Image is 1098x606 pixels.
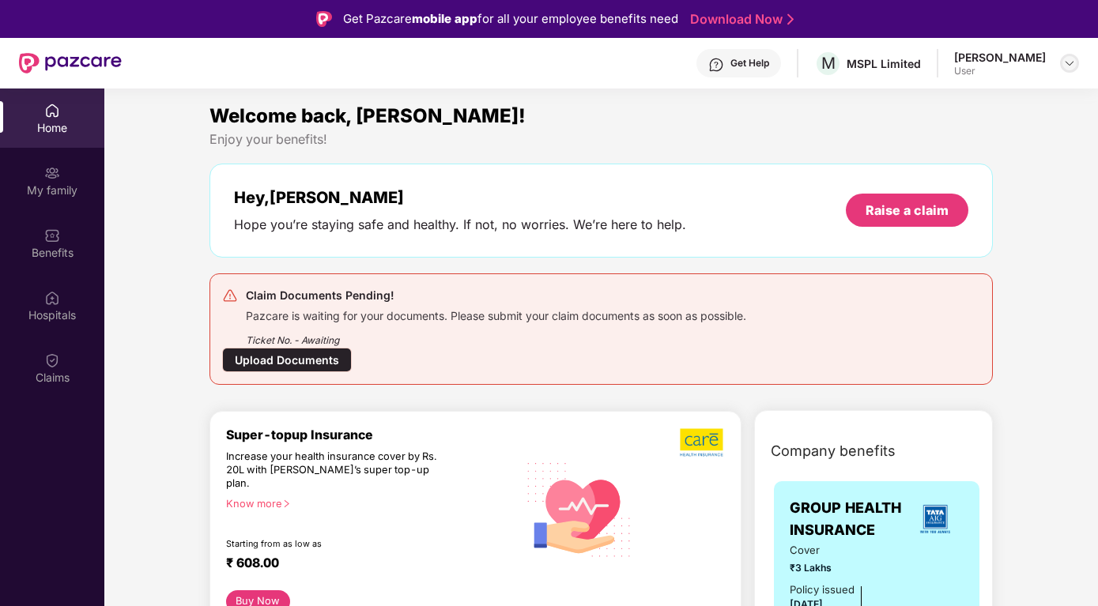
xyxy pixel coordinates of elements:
[44,228,60,243] img: svg+xml;base64,PHN2ZyBpZD0iQmVuZWZpdHMiIHhtbG5zPSJodHRwOi8vd3d3LnczLm9yZy8yMDAwL3N2ZyIgd2lkdGg9Ij...
[821,54,836,73] span: M
[44,165,60,181] img: svg+xml;base64,PHN2ZyB3aWR0aD0iMjAiIGhlaWdodD0iMjAiIHZpZXdCb3g9IjAgMCAyMCAyMCIgZmlsbD0ibm9uZSIgeG...
[209,104,526,127] span: Welcome back, [PERSON_NAME]!
[1063,57,1076,70] img: svg+xml;base64,PHN2ZyBpZD0iRHJvcGRvd24tMzJ4MzIiIHhtbG5zPSJodHRwOi8vd3d3LnczLm9yZy8yMDAwL3N2ZyIgd2...
[690,11,789,28] a: Download Now
[282,499,291,508] span: right
[790,582,855,598] div: Policy issued
[44,290,60,306] img: svg+xml;base64,PHN2ZyBpZD0iSG9zcGl0YWxzIiB4bWxucz0iaHR0cDovL3d3dy53My5vcmcvMjAwMC9zdmciIHdpZHRoPS...
[914,498,957,540] img: insurerLogo
[771,440,896,462] span: Company benefits
[730,57,769,70] div: Get Help
[234,188,686,207] div: Hey, [PERSON_NAME]
[226,450,449,490] div: Increase your health insurance cover by Rs. 20L with [PERSON_NAME]’s super top-up plan.
[708,57,724,73] img: svg+xml;base64,PHN2ZyBpZD0iSGVscC0zMngzMiIgeG1sbnM9Imh0dHA6Ly93d3cudzMub3JnLzIwMDAvc3ZnIiB3aWR0aD...
[412,11,477,26] strong: mobile app
[44,352,60,368] img: svg+xml;base64,PHN2ZyBpZD0iQ2xhaW0iIHhtbG5zPSJodHRwOi8vd3d3LnczLm9yZy8yMDAwL3N2ZyIgd2lkdGg9IjIwIi...
[222,288,238,303] img: svg+xml;base64,PHN2ZyB4bWxucz0iaHR0cDovL3d3dy53My5vcmcvMjAwMC9zdmciIHdpZHRoPSIyNCIgaGVpZ2h0PSIyNC...
[847,56,921,71] div: MSPL Limited
[226,538,450,549] div: Starting from as low as
[866,201,949,219] div: Raise a claim
[246,305,746,323] div: Pazcare is waiting for your documents. Please submit your claim documents as soon as possible.
[209,131,994,148] div: Enjoy your benefits!
[246,286,746,305] div: Claim Documents Pending!
[226,497,507,508] div: Know more
[790,560,869,575] span: ₹3 Lakhs
[790,497,906,542] span: GROUP HEALTH INSURANCE
[44,103,60,119] img: svg+xml;base64,PHN2ZyBpZD0iSG9tZSIgeG1sbnM9Imh0dHA6Ly93d3cudzMub3JnLzIwMDAvc3ZnIiB3aWR0aD0iMjAiIG...
[517,446,642,573] img: svg+xml;base64,PHN2ZyB4bWxucz0iaHR0cDovL3d3dy53My5vcmcvMjAwMC9zdmciIHhtbG5zOnhsaW5rPSJodHRwOi8vd3...
[790,542,869,559] span: Cover
[787,11,794,28] img: Stroke
[226,427,517,442] div: Super-topup Insurance
[954,65,1046,77] div: User
[680,427,725,457] img: b5dec4f62d2307b9de63beb79f102df3.png
[246,323,746,348] div: Ticket No. - Awaiting
[226,555,501,574] div: ₹ 608.00
[316,11,332,27] img: Logo
[19,53,122,73] img: New Pazcare Logo
[234,216,686,233] div: Hope you’re staying safe and healthy. If not, no worries. We’re here to help.
[222,348,352,372] div: Upload Documents
[343,9,678,28] div: Get Pazcare for all your employee benefits need
[954,50,1046,65] div: [PERSON_NAME]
